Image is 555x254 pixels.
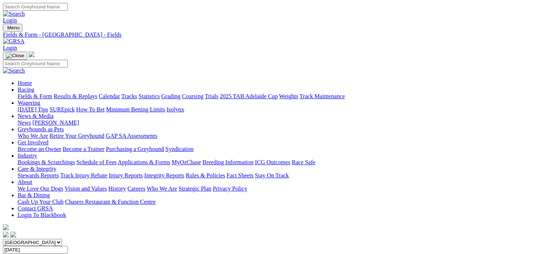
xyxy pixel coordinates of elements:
a: Rules & Policies [186,172,225,178]
a: History [108,185,126,192]
a: About [18,179,32,185]
img: Close [6,53,24,59]
a: MyOzChase [172,159,201,165]
div: Industry [18,159,552,166]
a: Track Maintenance [300,93,345,99]
a: Grading [161,93,180,99]
a: Wagering [18,100,40,106]
a: Fields & Form - [GEOGRAPHIC_DATA] - Fields [3,32,552,38]
a: Trials [205,93,218,99]
a: Tracks [121,93,137,99]
a: We Love Our Dogs [18,185,63,192]
div: About [18,185,552,192]
a: Home [18,80,32,86]
div: Racing [18,93,552,100]
a: Login To Blackbook [18,212,66,218]
img: twitter.svg [10,232,16,238]
a: Who We Are [18,133,48,139]
a: Stewards Reports [18,172,59,178]
a: Who We Are [147,185,177,192]
a: SUREpick [50,106,74,113]
a: Cash Up Your Club [18,199,63,205]
a: How To Bet [76,106,105,113]
a: Bookings & Scratchings [18,159,75,165]
div: Bar & Dining [18,199,552,205]
span: Menu [7,25,19,30]
a: Track Injury Rebate [60,172,107,178]
input: Search [3,60,68,67]
a: Calendar [99,93,120,99]
a: News & Media [18,113,54,119]
a: [PERSON_NAME] [32,119,79,126]
a: News [18,119,31,126]
img: GRSA [3,38,25,45]
a: Breeding Information [202,159,253,165]
a: Fields & Form [18,93,52,99]
a: Syndication [165,146,193,152]
a: Login [3,45,17,51]
div: Wagering [18,106,552,113]
a: Fact Sheets [227,172,253,178]
img: logo-grsa-white.png [3,224,9,230]
input: Search [3,3,68,11]
a: Isolynx [167,106,184,113]
img: facebook.svg [3,232,9,238]
img: Search [3,11,25,17]
input: Select date [3,246,68,254]
a: Coursing [182,93,204,99]
a: Applications & Forms [118,159,170,165]
div: Care & Integrity [18,172,552,179]
a: Privacy Policy [213,185,247,192]
a: Strategic Plan [179,185,211,192]
a: Industry [18,152,37,159]
a: Care & Integrity [18,166,56,172]
a: Minimum Betting Limits [106,106,165,113]
a: Contact GRSA [18,205,53,211]
a: Purchasing a Greyhound [106,146,164,152]
a: Results & Replays [54,93,97,99]
a: 2025 TAB Adelaide Cup [220,93,278,99]
a: Become a Trainer [63,146,105,152]
a: Statistics [139,93,160,99]
img: Search [3,67,25,74]
button: Toggle navigation [3,24,22,32]
a: Login [3,17,17,23]
a: ICG Outcomes [255,159,290,165]
a: Racing [18,86,34,93]
a: Weights [279,93,298,99]
a: Retire Your Greyhound [50,133,105,139]
div: Get Involved [18,146,552,152]
a: Vision and Values [65,185,107,192]
a: [DATE] Tips [18,106,48,113]
a: GAP SA Assessments [106,133,157,139]
a: Become an Owner [18,146,61,152]
a: Injury Reports [109,172,143,178]
a: Chasers Restaurant & Function Centre [65,199,156,205]
a: Race Safe [292,159,315,165]
button: Toggle navigation [3,52,27,60]
div: News & Media [18,119,552,126]
a: Stay On Track [255,172,289,178]
div: Greyhounds as Pets [18,133,552,139]
a: Bar & Dining [18,192,50,198]
a: Careers [127,185,145,192]
a: Schedule of Fees [76,159,116,165]
img: logo-grsa-white.png [29,51,34,57]
a: Integrity Reports [144,172,184,178]
a: Get Involved [18,139,48,146]
a: Greyhounds as Pets [18,126,64,132]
